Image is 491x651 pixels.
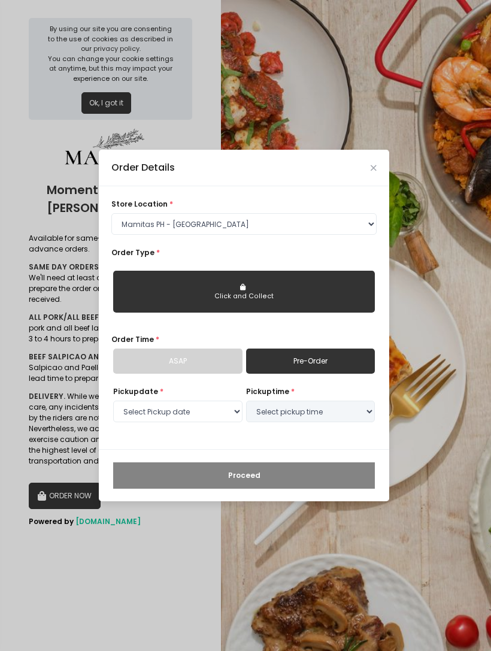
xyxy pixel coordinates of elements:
[371,165,377,171] button: Close
[111,334,154,344] span: Order Time
[113,349,243,374] a: ASAP
[113,386,158,396] span: Pickup date
[246,349,375,374] a: Pre-Order
[111,247,154,258] span: Order Type
[113,271,375,313] button: Click and Collect
[121,292,367,301] div: Click and Collect
[111,161,175,175] div: Order Details
[246,386,289,396] span: pickup time
[113,462,375,489] button: Proceed
[111,199,168,209] span: store location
